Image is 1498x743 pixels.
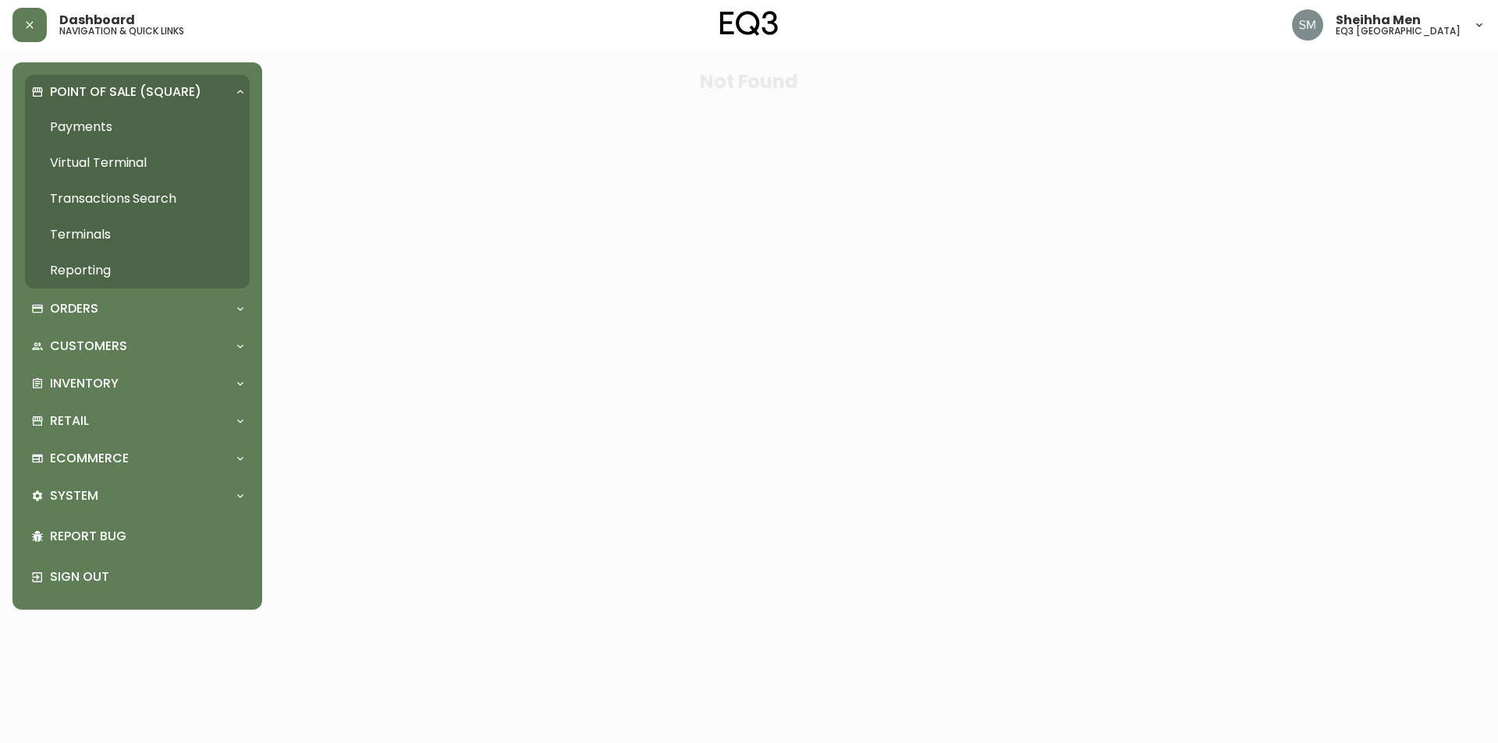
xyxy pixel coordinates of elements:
[25,109,250,145] a: Payments
[59,14,135,27] span: Dashboard
[50,568,243,586] p: Sign Out
[1336,14,1421,27] span: Sheihha Men
[50,375,119,392] p: Inventory
[50,528,243,545] p: Report Bug
[59,27,184,36] h5: navigation & quick links
[25,253,250,288] a: Reporting
[25,181,250,217] a: Transactions Search
[25,292,250,326] div: Orders
[50,487,98,504] p: System
[25,557,250,597] div: Sign Out
[50,412,89,430] p: Retail
[25,145,250,181] a: Virtual Terminal
[25,329,250,363] div: Customers
[50,450,129,467] p: Ecommerce
[50,300,98,317] p: Orders
[25,404,250,438] div: Retail
[25,516,250,557] div: Report Bug
[720,11,778,36] img: logo
[25,217,250,253] a: Terminals
[50,83,201,101] p: Point of Sale (Square)
[25,479,250,513] div: System
[1336,27,1461,36] h5: eq3 [GEOGRAPHIC_DATA]
[25,441,250,476] div: Ecommerce
[25,75,250,109] div: Point of Sale (Square)
[50,338,127,355] p: Customers
[1292,9,1323,41] img: cfa6f7b0e1fd34ea0d7b164297c1067f
[25,366,250,401] div: Inventory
